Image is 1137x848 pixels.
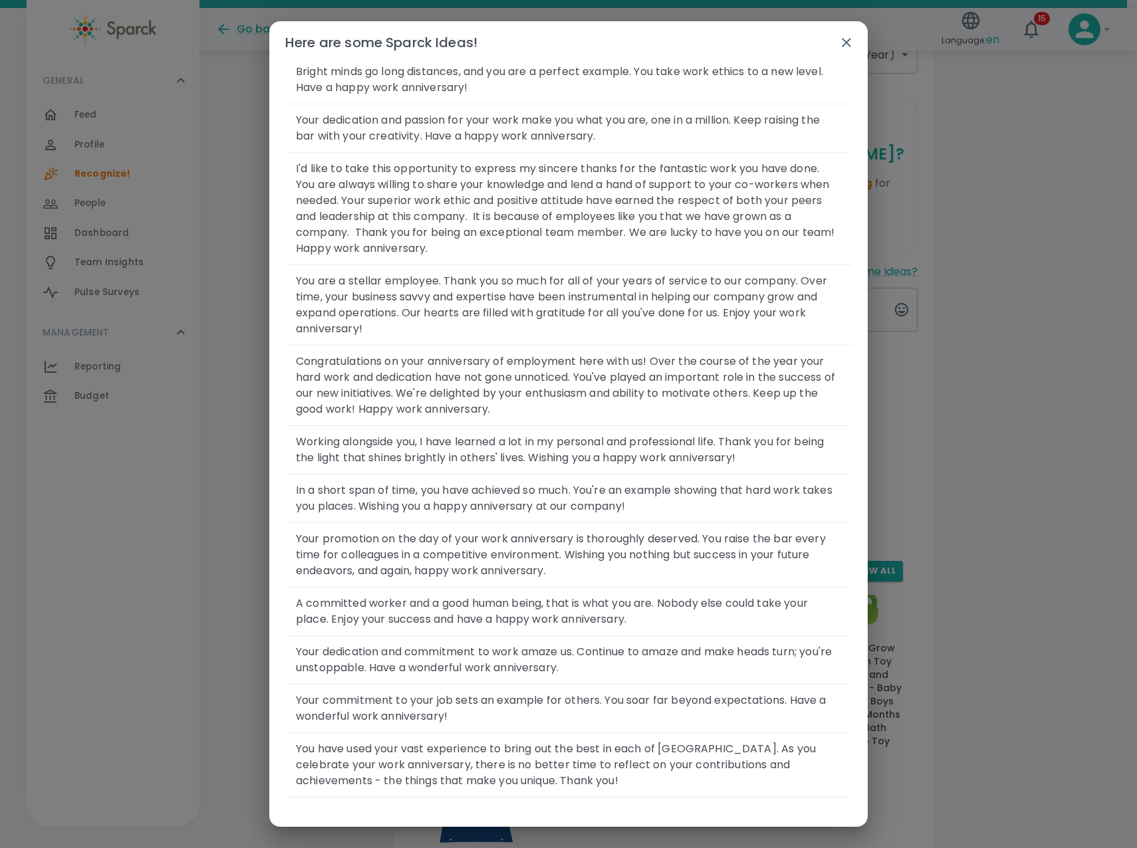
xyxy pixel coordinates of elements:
span: Bright minds go long distances, and you are a perfect example. You take work ethics to a new leve... [296,64,841,96]
div: You are a stellar employee. Thank you so much for all of your years of service to our company. Ov... [285,265,852,345]
span: Your dedication and passion for your work make you what you are, one in a million. Keep raising t... [296,112,841,144]
div: In a short span of time, you have achieved so much. You're an example showing that hard work take... [285,475,852,522]
div: Your promotion on the day of your work anniversary is thoroughly deserved. You raise the bar ever... [285,523,852,587]
div: Working alongside you, I have learned a lot in my personal and professional life. Thank you for b... [285,426,852,474]
div: A committed worker and a good human being, that is what you are. Nobody else could take your plac... [285,587,852,635]
div: Bright minds go long distances, and you are a perfect example. You take work ethics to a new leve... [285,56,852,104]
span: Congratulations on your anniversary of employment here with us! Over the course of the year your ... [296,354,841,417]
span: I'd like to take this opportunity to express my sincere thanks for the fantastic work you have do... [296,161,841,257]
span: Your commitment to your job sets an example for others. You soar far beyond expectations. Have a ... [296,692,841,724]
span: Your promotion on the day of your work anniversary is thoroughly deserved. You raise the bar ever... [296,531,841,579]
span: Working alongside you, I have learned a lot in my personal and professional life. Thank you for b... [296,434,841,466]
div: Congratulations on your anniversary of employment here with us! Over the course of the year your ... [285,346,852,425]
span: You have used your vast experience to bring out the best in each of [GEOGRAPHIC_DATA]. As you cel... [296,741,841,789]
div: I'd like to take this opportunity to express my sincere thanks for the fantastic work you have do... [285,153,852,265]
span: You are a stellar employee. Thank you so much for all of your years of service to our company. Ov... [296,273,841,337]
div: Your commitment to your job sets an example for others. You soar far beyond expectations. Have a ... [285,685,852,732]
h2: Here are some Sparck Ideas! [269,21,868,64]
div: Your dedication and passion for your work make you what you are, one in a million. Keep raising t... [285,104,852,152]
span: Your dedication and commitment to work amaze us. Continue to amaze and make heads turn; you're un... [296,644,841,676]
div: You have used your vast experience to bring out the best in each of [GEOGRAPHIC_DATA]. As you cel... [285,733,852,797]
span: In a short span of time, you have achieved so much. You're an example showing that hard work take... [296,482,841,514]
div: Your dedication and commitment to work amaze us. Continue to amaze and make heads turn; you're un... [285,636,852,684]
span: A committed worker and a good human being, that is what you are. Nobody else could take your plac... [296,595,841,627]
